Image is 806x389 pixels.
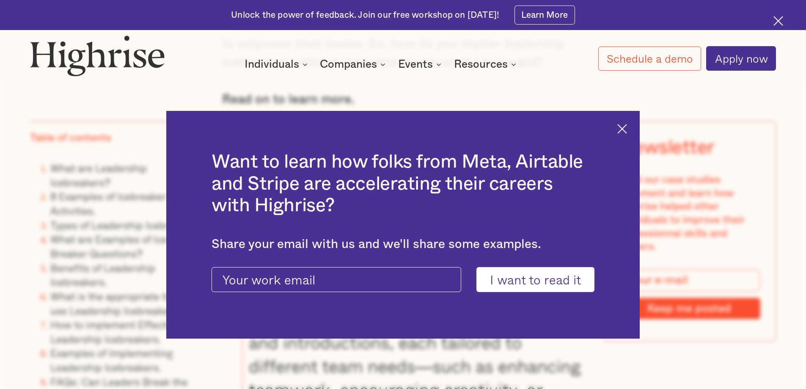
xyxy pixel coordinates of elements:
div: Resources [454,59,508,69]
div: Companies [320,59,388,69]
div: Resources [454,59,519,69]
img: Cross icon [773,16,783,26]
a: Apply now [706,46,776,71]
div: Individuals [245,59,310,69]
div: Events [398,59,444,69]
div: Individuals [245,59,299,69]
img: Cross icon [617,124,627,134]
h2: Want to learn how folks from Meta, Airtable and Stripe are accelerating their careers with Highrise? [212,151,594,217]
form: current-ascender-blog-article-modal-form [212,267,594,292]
input: I want to read it [476,267,594,292]
a: Learn More [514,6,575,25]
input: Your work email [212,267,461,292]
div: Unlock the power of feedback. Join our free workshop on [DATE]! [231,9,499,21]
div: Events [398,59,433,69]
div: Companies [320,59,377,69]
img: Highrise logo [30,35,165,76]
div: Share your email with us and we'll share some examples. [212,237,594,252]
a: Schedule a demo [598,47,701,71]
